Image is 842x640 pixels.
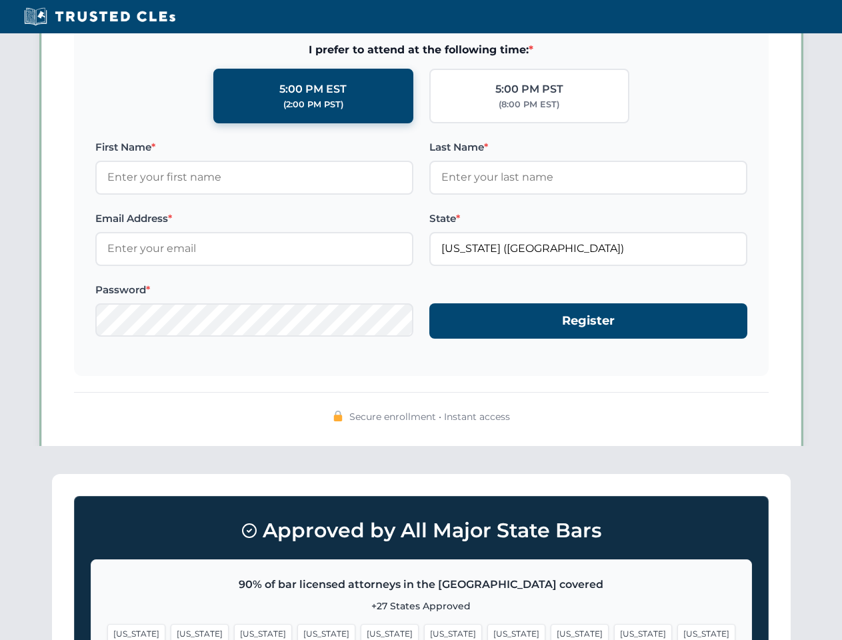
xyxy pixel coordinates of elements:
[349,409,510,424] span: Secure enrollment • Instant access
[20,7,179,27] img: Trusted CLEs
[91,513,752,549] h3: Approved by All Major State Bars
[429,303,747,339] button: Register
[283,98,343,111] div: (2:00 PM PST)
[95,232,413,265] input: Enter your email
[429,211,747,227] label: State
[95,161,413,194] input: Enter your first name
[95,211,413,227] label: Email Address
[495,81,563,98] div: 5:00 PM PST
[107,576,735,593] p: 90% of bar licensed attorneys in the [GEOGRAPHIC_DATA] covered
[95,41,747,59] span: I prefer to attend at the following time:
[429,139,747,155] label: Last Name
[429,161,747,194] input: Enter your last name
[429,232,747,265] input: Florida (FL)
[499,98,559,111] div: (8:00 PM EST)
[279,81,347,98] div: 5:00 PM EST
[95,282,413,298] label: Password
[107,599,735,613] p: +27 States Approved
[333,411,343,421] img: 🔒
[95,139,413,155] label: First Name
